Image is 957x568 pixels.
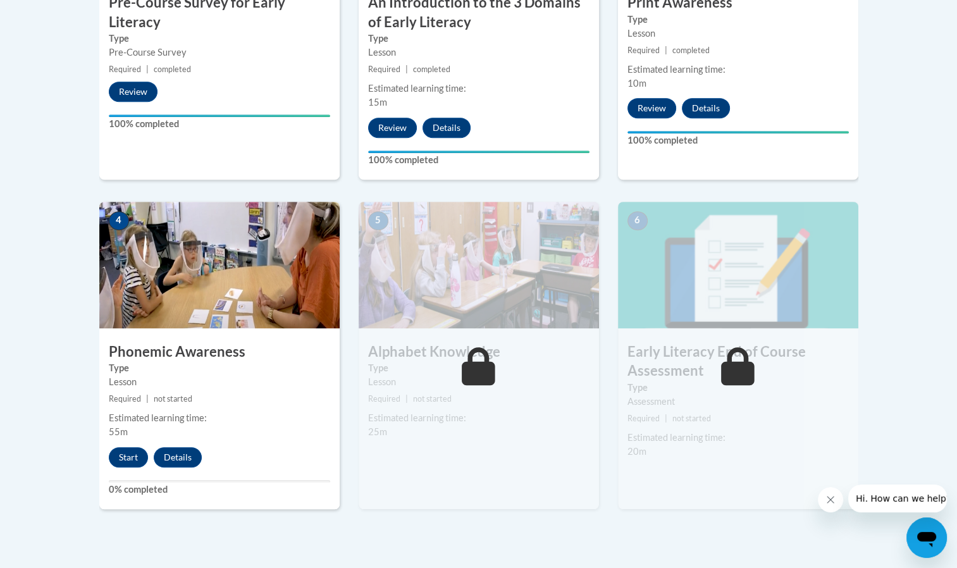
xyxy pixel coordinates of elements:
div: Estimated learning time: [627,431,849,445]
div: Your progress [109,114,330,117]
div: Lesson [627,27,849,40]
span: Required [627,414,660,423]
button: Review [368,118,417,138]
iframe: Close message [818,487,843,512]
span: 4 [109,211,129,230]
button: Details [682,98,730,118]
span: 15m [368,97,387,108]
span: | [665,414,667,423]
span: 20m [627,446,646,457]
img: Course Image [99,202,340,328]
span: | [146,65,149,74]
h3: Phonemic Awareness [99,342,340,362]
label: Type [627,381,849,395]
span: Required [368,394,400,404]
div: Your progress [627,131,849,133]
label: 100% completed [368,153,590,167]
button: Review [627,98,676,118]
label: Type [627,13,849,27]
div: Estimated learning time: [627,63,849,77]
span: 6 [627,211,648,230]
span: completed [154,65,191,74]
span: Hi. How can we help? [8,9,102,19]
label: 0% completed [109,483,330,497]
button: Details [423,118,471,138]
label: Type [368,361,590,375]
button: Start [109,447,148,467]
span: not started [413,394,452,404]
div: Lesson [368,46,590,59]
label: Type [109,361,330,375]
span: Required [368,65,400,74]
div: Pre-Course Survey [109,46,330,59]
span: Required [109,65,141,74]
span: | [405,65,408,74]
span: Required [627,46,660,55]
span: | [665,46,667,55]
span: completed [672,46,710,55]
div: Lesson [109,375,330,389]
div: Assessment [627,395,849,409]
button: Review [109,82,157,102]
label: Type [368,32,590,46]
span: completed [413,65,450,74]
div: Estimated learning time: [368,82,590,96]
div: Estimated learning time: [368,411,590,425]
span: not started [154,394,192,404]
img: Course Image [618,202,858,328]
h3: Early Literacy End of Course Assessment [618,342,858,381]
div: Your progress [368,151,590,153]
div: Lesson [368,375,590,389]
span: | [146,394,149,404]
span: 10m [627,78,646,89]
label: 100% completed [627,133,849,147]
span: 55m [109,426,128,437]
h3: Alphabet Knowledge [359,342,599,362]
label: Type [109,32,330,46]
div: Estimated learning time: [109,411,330,425]
button: Details [154,447,202,467]
iframe: Message from company [848,485,947,512]
iframe: Button to launch messaging window [906,517,947,558]
span: 5 [368,211,388,230]
span: 25m [368,426,387,437]
span: | [405,394,408,404]
label: 100% completed [109,117,330,131]
span: Required [109,394,141,404]
img: Course Image [359,202,599,328]
span: not started [672,414,711,423]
